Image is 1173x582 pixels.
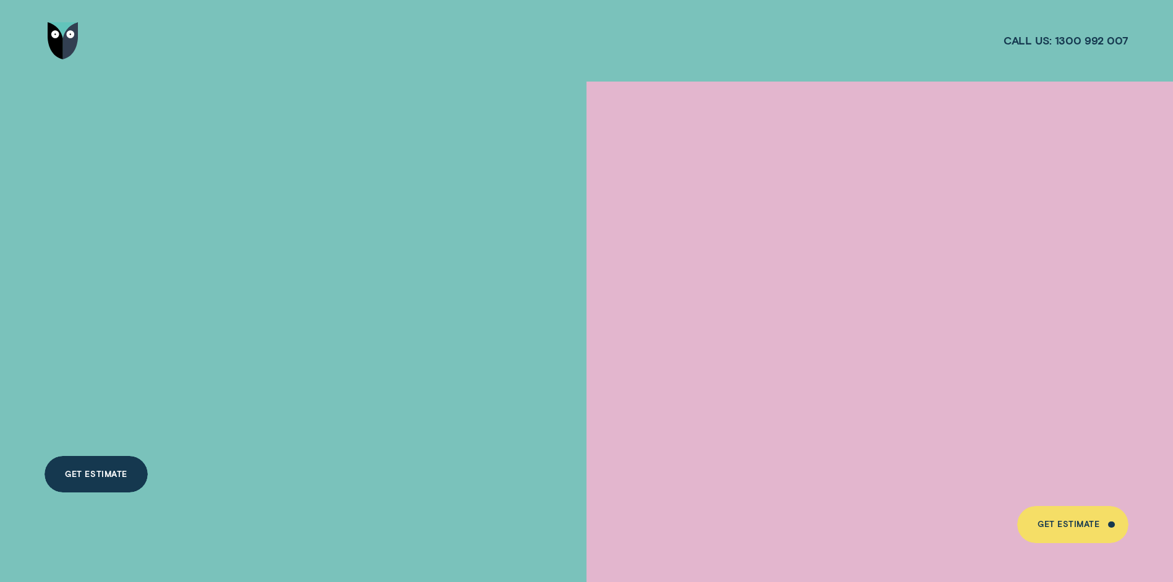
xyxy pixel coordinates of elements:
a: Call us:1300 992 007 [1004,33,1128,48]
img: Wisr [48,22,78,59]
span: 1300 992 007 [1055,33,1128,48]
a: Get Estimate [1017,506,1128,542]
span: Call us: [1004,33,1052,48]
a: Get Estimate [45,456,147,492]
h4: A LOAN THAT PUTS YOU IN CONTROL [45,187,398,358]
